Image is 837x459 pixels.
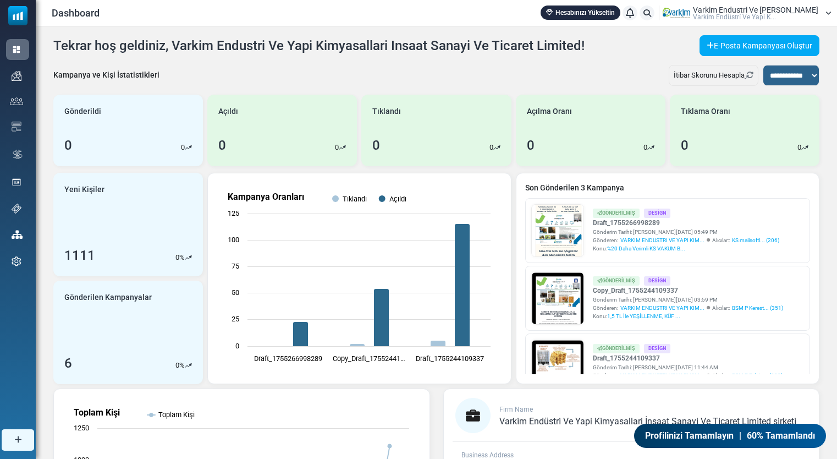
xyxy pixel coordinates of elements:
text: Copy_Draft_17552441… [333,354,405,363]
div: Konu: [593,312,783,320]
span: Gönderildi [64,106,101,117]
text: 1250 [74,424,89,432]
div: 6 [64,353,72,373]
a: Son Gönderilen 3 Kampanya [525,182,810,194]
div: Gönderilmiş [593,344,640,353]
text: 125 [228,209,239,217]
text: 0 [235,342,239,350]
a: Refresh Stats [745,71,753,79]
p: 0 [643,142,647,153]
text: Toplam Kişi [158,411,195,419]
span: Firm Name [499,406,533,413]
span: VARKIM ENDUSTRI VE YAPI KIM... [620,304,704,312]
span: Varkim Endustri Ve [PERSON_NAME] [693,6,818,14]
text: 50 [232,288,239,297]
div: Kampanya ve Kişi İstatistikleri [53,69,159,81]
text: Draft_1755244109337 [416,354,484,363]
span: Profilinizi Tamamlayın [645,429,734,442]
img: settings-icon.svg [12,256,21,266]
span: Varki̇m Endüstri̇ Ve Yapi K... [693,14,776,20]
span: 1,5 TL İle YEŞİLLENME, KÜF ... [607,313,680,319]
span: Business Address [461,451,514,459]
a: Draft_1755244109337 [593,353,783,363]
span: | [739,429,741,442]
a: Hesabınızı Yükseltin [541,6,620,20]
span: VARKIM ENDUSTRI VE YAPI KIM... [620,236,704,244]
h4: Tekrar hoş geldiniz, Varkim Endustri Ve Yapi Kimyasallari Insaat Sanayi Ve Ticaret Limited! [53,38,585,54]
div: 0 [372,135,380,155]
text: 100 [228,236,239,244]
a: Draft_1755266998289 [593,218,779,228]
div: Gönderen: Alıcılar:: [593,304,783,312]
text: Tıklandı [343,195,367,203]
p: 0 [489,142,493,153]
div: Gönderim Tarihi: [PERSON_NAME][DATE] 11:44 AM [593,363,783,371]
div: Gönderilmiş [593,209,640,218]
img: email-templates-icon.svg [12,122,21,132]
a: Profilinizi Tamamlayın | 60% Tamamlandı [634,424,826,448]
div: 0 [681,135,689,155]
span: Varki̇m Endüstri̇ Ve Yapi Ki̇myasallari İnşaat Sanayi̇ Ve Ti̇caret Li̇mi̇ted şi̇rketi̇ [499,416,796,427]
text: Draft_1755266998289 [254,354,322,363]
text: Açıldı [389,195,406,203]
div: Konu: [593,244,779,253]
div: 0 [527,135,535,155]
p: 0 [335,142,339,153]
a: E-Posta Kampanyası Oluştur [700,35,819,56]
a: BSM P Kerest... (351) [732,304,783,312]
svg: Kampanya Oranları [217,182,502,375]
p: 0 [175,252,179,263]
a: Copy_Draft_1755244109337 [593,286,783,296]
div: 0 [64,135,72,155]
img: dashboard-icon-active.svg [12,45,21,54]
text: 75 [232,262,239,270]
div: % [175,360,192,371]
img: User Logo [663,5,690,21]
div: Gönderen: Alıcılar:: [593,371,783,380]
span: Açıldı [218,106,238,117]
div: Gönderilmiş [593,276,640,286]
div: Gönderim Tarihi: [PERSON_NAME][DATE] 03:59 PM [593,296,783,304]
span: 60% Tamamlandı [747,429,815,442]
img: campaigns-icon.png [12,71,21,81]
img: contacts-icon.svg [10,97,23,105]
img: mailsoftly_icon_blue_white.svg [8,6,27,25]
text: 25 [232,315,239,323]
a: KS mailsoftl... (206) [732,236,779,244]
a: User Logo Varkim Endustri Ve [PERSON_NAME] Varki̇m Endüstri̇ Ve Yapi K... [663,5,832,21]
p: 0 [797,142,801,153]
a: Varki̇m Endüstri̇ Ve Yapi Ki̇myasallari İnşaat Sanayi̇ Ve Ti̇caret Li̇mi̇ted şi̇rketi̇ [499,417,796,426]
div: % [175,252,192,263]
span: Tıklandı [372,106,401,117]
span: Yeni Kişiler [64,184,104,195]
div: Design [644,344,670,353]
span: VARKIM ENDUSTRI VE YAPI KIM... [620,371,704,380]
img: workflow.svg [12,148,24,161]
img: support-icon.svg [12,204,21,214]
span: Gönderilen Kampanyalar [64,292,152,303]
div: 1111 [64,245,95,265]
div: 0 [218,135,226,155]
span: Açılma Oranı [527,106,572,117]
div: İtibar Skorunu Hesapla [669,65,758,86]
div: Gönderim Tarihi: [PERSON_NAME][DATE] 05:49 PM [593,228,779,236]
div: Design [644,276,670,286]
p: 0 [175,360,179,371]
text: Toplam Kişi [74,407,120,418]
span: Dashboard [52,6,100,20]
p: 0 [181,142,185,153]
div: Design [644,209,670,218]
span: Tıklama Oranı [681,106,730,117]
a: Yeni Kişiler 1111 0% [53,173,203,276]
text: Kampanya Oranları [228,192,304,202]
span: %20 Daha Verimli KS VAKUM B... [607,245,685,252]
a: BSM P Paletç... (699) [732,371,783,380]
img: landing_pages.svg [12,177,21,187]
div: Gönderen: Alıcılar:: [593,236,779,244]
